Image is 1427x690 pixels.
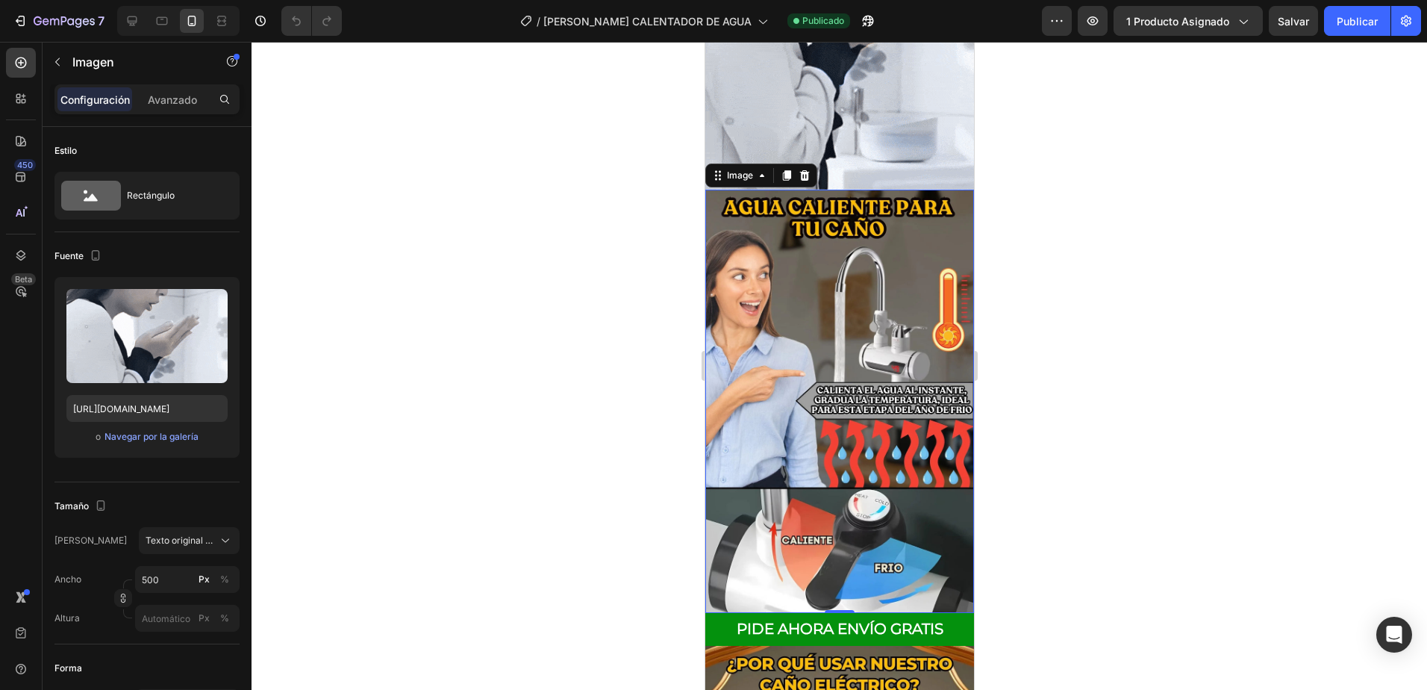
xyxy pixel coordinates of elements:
[705,42,974,690] iframe: Design area
[146,534,215,547] span: Texto original en
[281,6,342,36] div: Deshacer/Rehacer
[1376,617,1412,653] div: Abra Intercom Messenger
[11,273,36,285] div: Beta
[104,429,199,444] button: Navegar por la galería
[66,395,228,422] input: https://example.com/image.jpg
[54,662,82,675] font: Forma
[60,92,130,108] p: Configuración
[54,500,89,513] font: Tamaño
[14,159,36,171] div: 450
[54,534,127,547] label: [PERSON_NAME]
[54,573,81,586] label: Ancho
[199,612,210,625] font: Px
[72,53,199,71] p: Image
[1269,6,1318,36] button: Salvar
[6,6,111,36] button: 7
[135,566,240,593] input: Px%
[1278,15,1309,28] span: Salvar
[98,12,104,30] p: 7
[148,92,197,108] p: Avanzado
[66,289,228,383] img: vista previa de la imagen
[543,13,752,29] span: [PERSON_NAME] CALENTADOR DE AGUA
[199,573,210,586] font: Px
[220,573,229,586] div: %
[195,609,213,627] button: %
[54,612,80,625] label: Altura
[216,571,234,588] button: Px
[127,178,218,213] div: Rectángulo
[54,144,77,158] font: Estilo
[537,13,540,29] span: /
[1324,6,1390,36] button: Publicar
[1114,6,1263,36] button: 1 producto asignado
[135,605,240,632] input: Px%
[216,609,234,627] button: Px
[1126,13,1229,29] span: 1 producto asignado
[139,527,240,554] button: Texto original en
[1337,13,1378,29] font: Publicar
[802,14,844,28] span: Publicado
[96,428,101,446] span: o
[195,571,213,588] button: %
[104,430,199,444] font: Navegar por la galería
[220,612,229,625] div: %
[54,249,84,263] font: Fuente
